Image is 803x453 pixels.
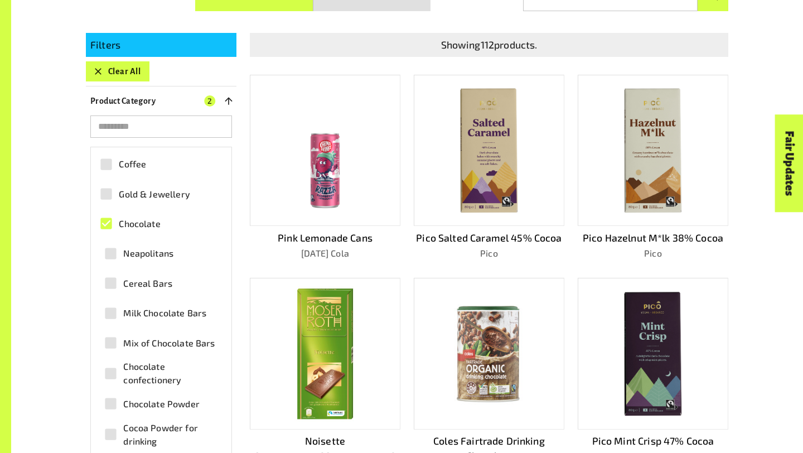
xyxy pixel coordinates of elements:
span: Chocolate Powder [123,397,199,411]
a: Pink Lemonade Cans[DATE] Cola [250,75,400,260]
button: Clear All [86,61,149,81]
button: Product Category [86,91,236,111]
span: Milk Chocolate Bars [123,306,206,320]
span: Chocolate [119,217,160,230]
span: Neapolitans [123,247,173,260]
span: Mix of Chocolate Bars [123,336,215,350]
span: Gold & Jewellery [119,187,190,201]
span: Coffee [119,157,146,171]
p: Pico Salted Caramel 45% Cocoa [414,230,564,245]
p: Filters [90,37,232,52]
span: Chocolate confectionery [123,360,216,387]
p: Pico Hazelnut M*lk 38% Cocoa [578,230,728,245]
p: Noisette [250,433,400,449]
span: 2 [204,95,215,107]
a: Pico Salted Caramel 45% CocoaPico [414,75,564,260]
p: Showing 112 products. [254,37,724,52]
p: Pico [578,247,728,260]
p: Pico [414,247,564,260]
p: Pico Mint Crisp 47% Cocoa [578,433,728,449]
span: Cereal Bars [123,277,172,290]
p: Product Category [90,94,156,108]
p: Pink Lemonade Cans [250,230,400,245]
p: [DATE] Cola [250,247,400,260]
span: Cocoa Powder for drinking [123,421,216,448]
a: Pico Hazelnut M*lk 38% CocoaPico [578,75,728,260]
